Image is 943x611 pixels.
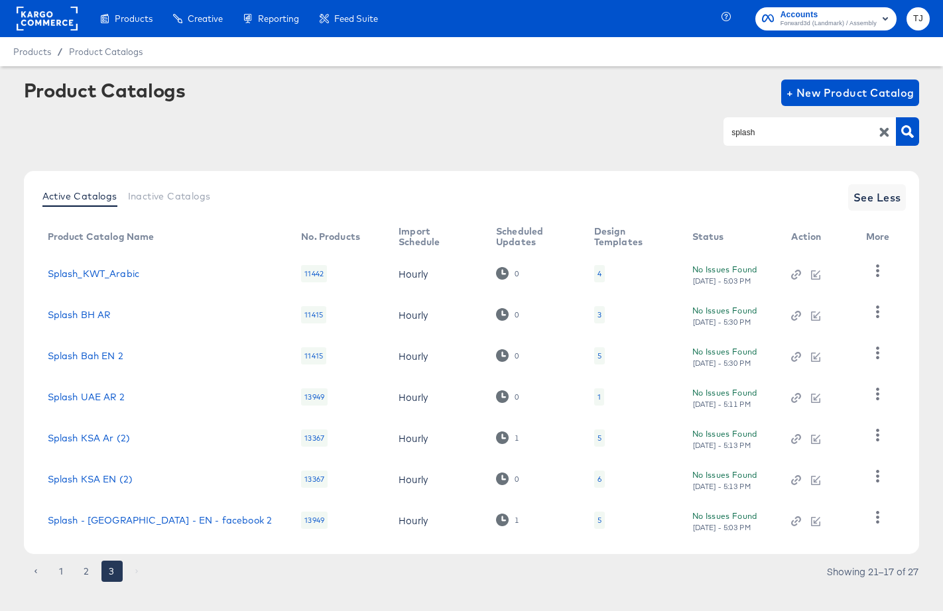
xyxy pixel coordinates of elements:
[514,269,519,278] div: 0
[51,46,69,57] span: /
[388,253,485,294] td: Hourly
[597,351,601,361] div: 5
[101,561,123,582] button: page 3
[388,459,485,500] td: Hourly
[781,221,855,253] th: Action
[388,500,485,541] td: Hourly
[24,561,150,582] nav: pagination navigation
[26,561,47,582] button: Go to previous page
[853,188,901,207] span: See Less
[514,433,519,443] div: 1
[597,392,601,402] div: 1
[24,80,186,101] div: Product Catalogs
[301,231,360,242] div: No. Products
[388,294,485,335] td: Hourly
[594,347,605,364] div: 5
[848,184,907,211] button: See Less
[597,268,601,279] div: 4
[907,7,930,30] button: TJ
[51,561,72,582] button: Go to page 1
[48,433,131,443] a: Splash KSA Ar (2)
[597,474,601,484] div: 6
[301,388,328,406] div: 13949
[48,392,125,402] a: Splash UAE AR 2
[301,512,328,529] div: 13949
[855,221,906,253] th: More
[42,191,117,201] span: Active Catalogs
[128,191,211,201] span: Inactive Catalogs
[781,8,877,22] span: Accounts
[69,46,143,57] a: Product Catalogs
[514,516,519,525] div: 1
[781,80,920,106] button: + New Product Catalog
[755,7,897,30] button: AccountsForward3d (Landmark) / Assembly
[594,429,605,447] div: 5
[301,429,328,447] div: 13367
[258,13,299,24] span: Reporting
[682,221,781,253] th: Status
[301,265,327,282] div: 11442
[514,351,519,361] div: 0
[388,376,485,417] td: Hourly
[388,335,485,376] td: Hourly
[48,309,111,320] a: Splash BH AR
[48,231,155,242] div: Product Catalog Name
[597,515,601,526] div: 5
[514,392,519,402] div: 0
[912,11,924,27] span: TJ
[399,226,470,247] div: Import Schedule
[301,347,326,364] div: 11415
[496,226,568,247] div: Scheduled Updates
[301,471,328,488] div: 13367
[301,306,326,323] div: 11415
[826,567,919,576] div: Showing 21–17 of 27
[496,349,519,362] div: 0
[786,83,914,102] span: + New Product Catalog
[594,388,604,406] div: 1
[13,46,51,57] span: Products
[48,351,123,361] a: Splash Bah EN 2
[334,13,378,24] span: Feed Suite
[388,417,485,459] td: Hourly
[781,19,877,29] span: Forward3d (Landmark) / Assembly
[48,474,133,484] a: Splash KSA EN (2)
[594,265,605,282] div: 4
[729,125,870,140] input: Search Product Catalogs
[594,471,605,488] div: 6
[115,13,153,24] span: Products
[496,390,519,403] div: 0
[594,306,605,323] div: 3
[594,226,666,247] div: Design Templates
[597,433,601,443] div: 5
[48,515,273,526] a: Splash - [GEOGRAPHIC_DATA] - EN - facebook 2
[496,308,519,321] div: 0
[188,13,223,24] span: Creative
[514,474,519,484] div: 0
[514,310,519,319] div: 0
[496,267,519,280] div: 0
[76,561,97,582] button: Go to page 2
[496,431,519,444] div: 1
[496,472,519,485] div: 0
[597,309,601,320] div: 3
[496,514,519,526] div: 1
[48,268,140,279] a: Splash_KWT_Arabic
[594,512,605,529] div: 5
